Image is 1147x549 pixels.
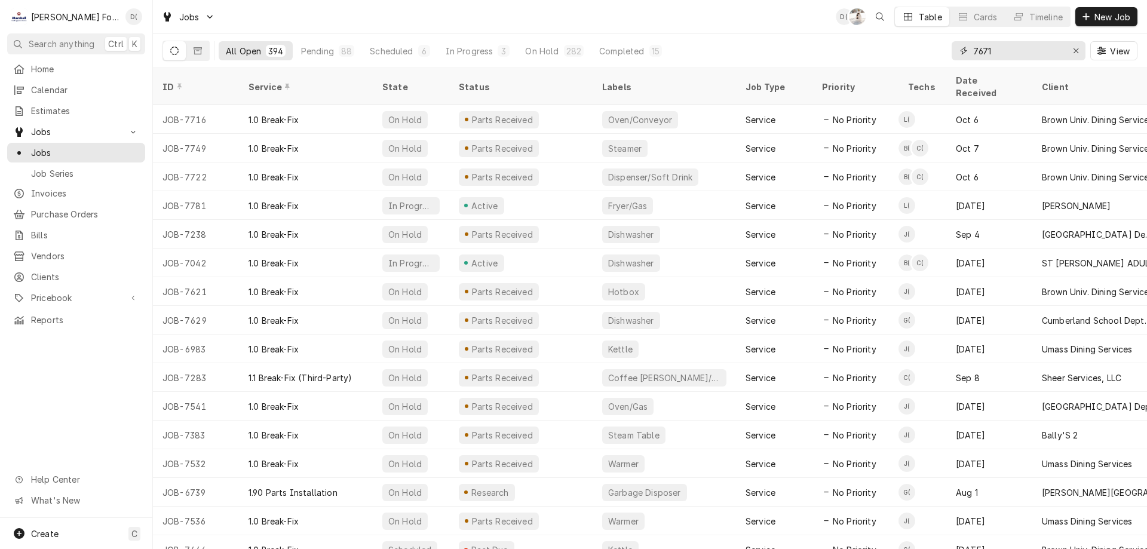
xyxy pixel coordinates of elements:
[898,513,915,529] div: James Lunney (128)'s Avatar
[387,314,423,327] div: On Hold
[370,45,413,57] div: Scheduled
[382,81,440,93] div: State
[7,225,145,245] a: Bills
[898,398,915,415] div: J(
[898,312,915,329] div: G(
[833,257,876,269] span: No Priority
[7,310,145,330] a: Reports
[898,427,915,443] div: James Lunney (128)'s Avatar
[31,11,119,23] div: [PERSON_NAME] Food Equipment Service
[153,449,239,478] div: JOB-7532
[946,277,1032,306] div: [DATE]
[833,171,876,183] span: No Priority
[470,314,534,327] div: Parts Received
[153,306,239,335] div: JOB-7629
[459,81,581,93] div: Status
[11,8,27,25] div: Marshall Food Equipment Service's Avatar
[912,168,928,185] div: Chris Branca (99)'s Avatar
[1042,343,1132,355] div: Umass Dining Services
[7,204,145,224] a: Purchase Orders
[946,392,1032,421] div: [DATE]
[153,335,239,363] div: JOB-6983
[898,484,915,501] div: G(
[132,38,137,50] span: K
[746,228,775,241] div: Service
[162,81,227,93] div: ID
[31,314,139,326] span: Reports
[898,254,915,271] div: Brett Haworth (129)'s Avatar
[1042,372,1121,384] div: Sheer Services, LLC
[946,105,1032,134] div: Oct 6
[179,11,200,23] span: Jobs
[249,286,299,298] div: 1.0 Break-Fix
[898,341,915,357] div: James Lunney (128)'s Avatar
[607,458,640,470] div: Warmer
[746,171,775,183] div: Service
[153,134,239,162] div: JOB-7749
[946,363,1032,392] div: Sep 8
[973,41,1063,60] input: Keyword search
[11,8,27,25] div: M
[7,33,145,54] button: Search anythingCtrlK
[1066,41,1085,60] button: Erase input
[898,168,915,185] div: Brett Haworth (129)'s Avatar
[908,81,937,93] div: Techs
[153,478,239,507] div: JOB-6739
[946,449,1032,478] div: [DATE]
[1108,45,1132,57] span: View
[387,286,423,298] div: On Hold
[974,11,998,23] div: Cards
[746,343,775,355] div: Service
[898,197,915,214] div: Luis (54)'s Avatar
[898,455,915,472] div: J(
[131,527,137,540] span: C
[7,80,145,100] a: Calendar
[387,400,423,413] div: On Hold
[249,400,299,413] div: 1.0 Break-Fix
[822,81,887,93] div: Priority
[470,515,534,527] div: Parts Received
[249,429,299,441] div: 1.0 Break-Fix
[157,7,220,27] a: Go to Jobs
[7,490,145,510] a: Go to What's New
[833,142,876,155] span: No Priority
[898,312,915,329] div: Gabe Collazo (127)'s Avatar
[500,45,507,57] div: 3
[31,229,139,241] span: Bills
[607,372,722,384] div: Coffee [PERSON_NAME]/Hot
[898,226,915,243] div: J(
[946,306,1032,335] div: [DATE]
[31,187,139,200] span: Invoices
[31,84,139,96] span: Calendar
[919,11,942,23] div: Table
[746,81,803,93] div: Job Type
[249,81,361,93] div: Service
[470,200,499,212] div: Active
[31,250,139,262] span: Vendors
[607,200,648,212] div: Fryer/Gas
[946,421,1032,449] div: [DATE]
[108,38,124,50] span: Ctrl
[746,142,775,155] div: Service
[249,142,299,155] div: 1.0 Break-Fix
[421,45,428,57] div: 6
[153,191,239,220] div: JOB-7781
[946,249,1032,277] div: [DATE]
[946,478,1032,507] div: Aug 1
[898,197,915,214] div: L(
[153,392,239,421] div: JOB-7541
[470,343,534,355] div: Parts Received
[1029,11,1063,23] div: Timeline
[153,105,239,134] div: JOB-7716
[31,271,139,283] span: Clients
[607,286,640,298] div: Hotbox
[898,427,915,443] div: J(
[746,314,775,327] div: Service
[31,125,121,138] span: Jobs
[249,200,299,212] div: 1.0 Break-Fix
[7,288,145,308] a: Go to Pricebook
[746,372,775,384] div: Service
[898,254,915,271] div: B(
[898,513,915,529] div: J(
[898,140,915,157] div: B(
